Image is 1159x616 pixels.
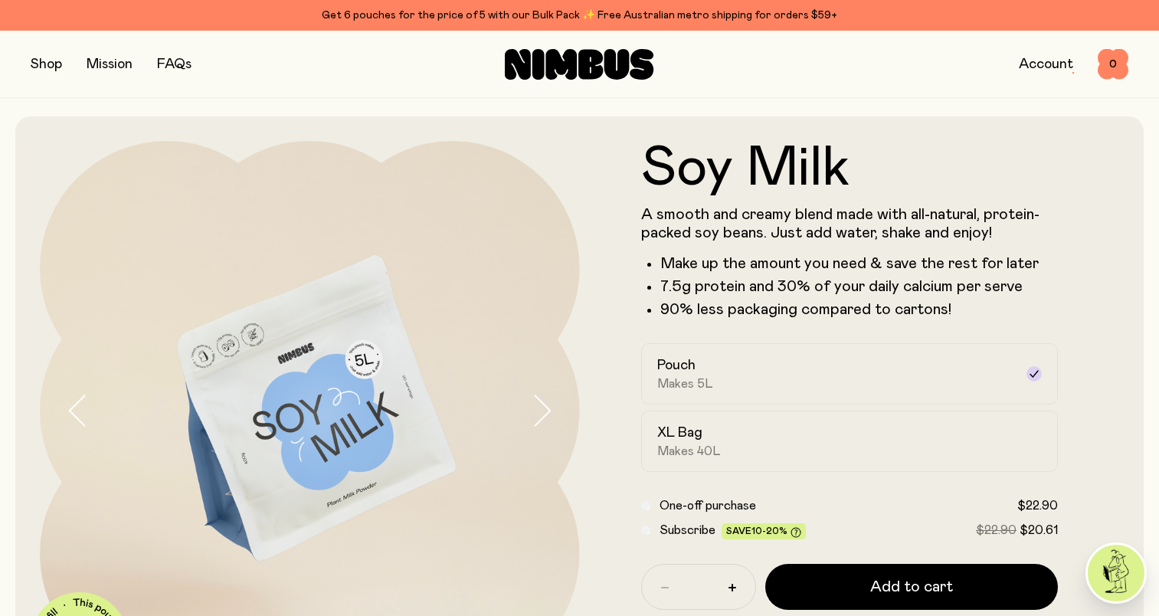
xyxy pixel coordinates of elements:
[751,526,787,536] span: 10-20%
[641,141,1059,196] h1: Soy Milk
[1020,524,1058,536] span: $20.61
[660,524,715,536] span: Subscribe
[657,356,696,375] h2: Pouch
[657,424,702,442] h2: XL Bag
[660,254,1059,273] li: Make up the amount you need & save the rest for later
[660,500,756,512] span: One-off purchase
[657,376,713,392] span: Makes 5L
[660,300,1059,319] p: 90% less packaging compared to cartons!
[1019,57,1073,71] a: Account
[870,576,953,598] span: Add to cart
[726,526,801,538] span: Save
[1088,545,1144,601] img: agent
[976,524,1017,536] span: $22.90
[1017,500,1058,512] span: $22.90
[157,57,192,71] a: FAQs
[31,6,1128,25] div: Get 6 pouches for the price of 5 with our Bulk Pack ✨ Free Australian metro shipping for orders $59+
[87,57,133,71] a: Mission
[1098,49,1128,80] button: 0
[660,277,1059,296] li: 7.5g protein and 30% of your daily calcium per serve
[765,564,1059,610] button: Add to cart
[641,205,1059,242] p: A smooth and creamy blend made with all-natural, protein-packed soy beans. Just add water, shake ...
[657,444,721,459] span: Makes 40L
